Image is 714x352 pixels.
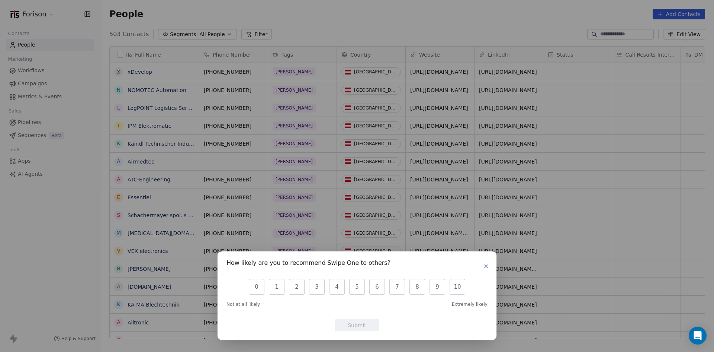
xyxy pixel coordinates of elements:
[289,279,305,295] button: 2
[249,279,264,295] button: 0
[430,279,445,295] button: 9
[450,279,465,295] button: 10
[226,301,260,307] span: Not at all likely
[389,279,405,295] button: 7
[409,279,425,295] button: 8
[329,279,345,295] button: 4
[226,260,390,268] h1: How likely are you to recommend Swipe One to others?
[452,301,488,307] span: Extremely likely
[269,279,284,295] button: 1
[309,279,325,295] button: 3
[349,279,365,295] button: 5
[335,319,379,331] button: Submit
[369,279,385,295] button: 6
